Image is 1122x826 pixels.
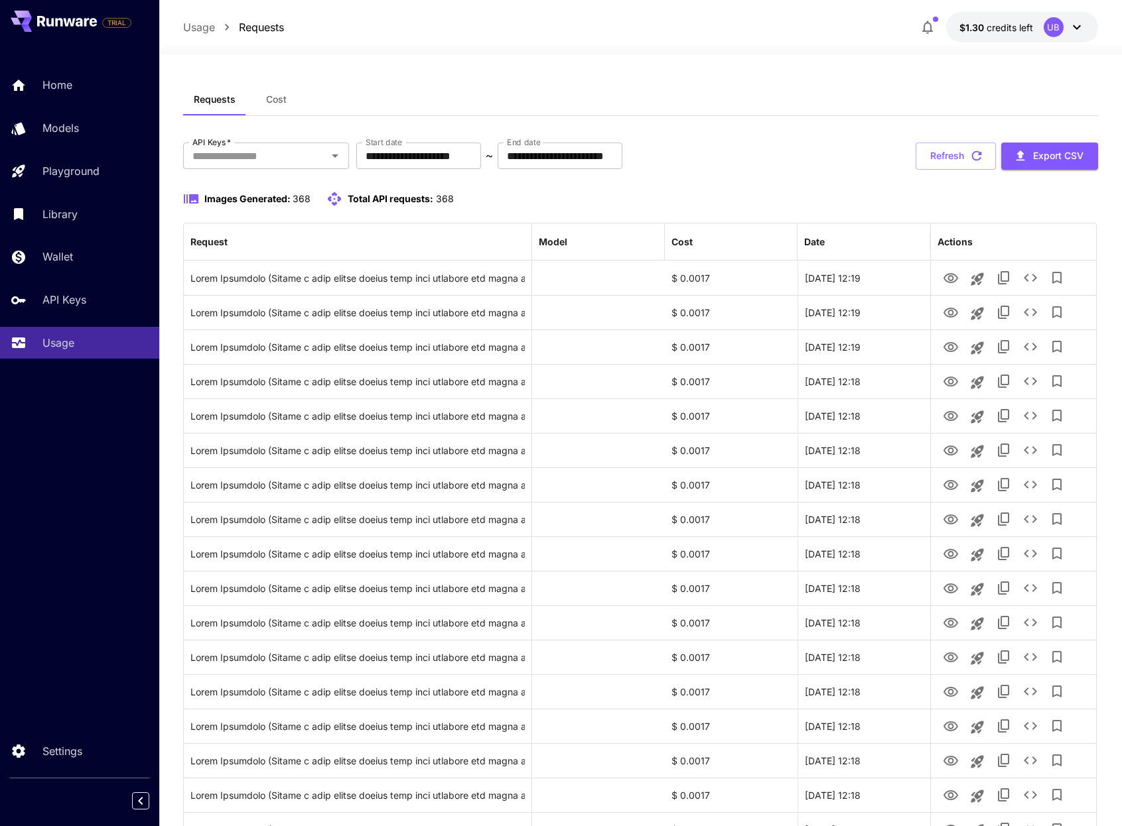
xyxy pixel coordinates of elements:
[798,674,930,709] div: 01 Sep, 2025 12:18
[190,399,525,433] div: Click to copy prompt
[938,264,964,291] button: View Image
[1017,644,1044,670] button: See details
[190,502,525,536] div: Click to copy prompt
[142,789,159,813] div: Collapse sidebar
[665,295,798,329] div: $ 0.0017
[1017,713,1044,739] button: See details
[964,783,991,809] button: Launch in playground
[190,236,228,247] div: Request
[1017,678,1044,705] button: See details
[1017,540,1044,567] button: See details
[964,576,991,603] button: Launch in playground
[1044,644,1070,670] button: Add to library
[1044,747,1070,774] button: Add to library
[991,540,1017,567] button: Copy TaskUUID
[991,644,1017,670] button: Copy TaskUUID
[964,611,991,637] button: Launch in playground
[804,236,825,247] div: Date
[938,236,973,247] div: Actions
[348,193,433,204] span: Total API requests:
[946,12,1098,42] button: $1.30372UB
[190,571,525,605] div: Click to copy prompt
[798,778,930,812] div: 01 Sep, 2025 12:18
[326,147,344,165] button: Open
[266,93,287,105] span: Cost
[964,714,991,740] button: Launch in playground
[183,19,284,35] nav: breadcrumb
[991,471,1017,498] button: Copy TaskUUID
[1044,540,1070,567] button: Add to library
[194,93,236,105] span: Requests
[1017,609,1044,636] button: See details
[1017,299,1044,325] button: See details
[1017,265,1044,291] button: See details
[1044,333,1070,360] button: Add to library
[665,674,798,709] div: $ 0.0017
[964,404,991,430] button: Launch in playground
[1044,782,1070,808] button: Add to library
[671,236,693,247] div: Cost
[190,434,525,467] div: Click to copy prompt
[938,609,964,636] button: View Image
[964,300,991,327] button: Launch in playground
[964,542,991,568] button: Launch in playground
[964,645,991,672] button: Launch in playground
[1017,368,1044,394] button: See details
[991,506,1017,532] button: Copy TaskUUID
[1017,575,1044,601] button: See details
[42,206,78,222] p: Library
[103,18,131,28] span: TRIAL
[42,249,73,265] p: Wallet
[1044,575,1070,601] button: Add to library
[987,22,1033,33] span: credits left
[1001,143,1098,170] button: Export CSV
[190,606,525,640] div: Click to copy prompt
[1017,782,1044,808] button: See details
[798,571,930,605] div: 01 Sep, 2025 12:18
[1044,713,1070,739] button: Add to library
[938,298,964,325] button: View Image
[665,605,798,640] div: $ 0.0017
[1017,333,1044,360] button: See details
[42,292,86,308] p: API Keys
[204,193,291,204] span: Images Generated:
[991,609,1017,636] button: Copy TaskUUID
[1017,506,1044,532] button: See details
[991,713,1017,739] button: Copy TaskUUID
[938,367,964,394] button: View Image
[798,295,930,329] div: 01 Sep, 2025 12:19
[964,369,991,396] button: Launch in playground
[665,502,798,536] div: $ 0.0017
[1044,368,1070,394] button: Add to library
[938,643,964,670] button: View Image
[938,471,964,498] button: View Image
[798,329,930,364] div: 01 Sep, 2025 12:19
[665,571,798,605] div: $ 0.0017
[190,468,525,502] div: Click to copy prompt
[190,330,525,364] div: Click to copy prompt
[798,640,930,674] div: 01 Sep, 2025 12:18
[964,473,991,499] button: Launch in playground
[798,398,930,433] div: 01 Sep, 2025 12:18
[938,781,964,808] button: View Image
[991,575,1017,601] button: Copy TaskUUID
[1044,609,1070,636] button: Add to library
[991,747,1017,774] button: Copy TaskUUID
[1017,747,1044,774] button: See details
[665,364,798,398] div: $ 0.0017
[1044,506,1070,532] button: Add to library
[938,333,964,360] button: View Image
[1044,437,1070,463] button: Add to library
[938,402,964,429] button: View Image
[798,605,930,640] div: 01 Sep, 2025 12:18
[366,137,402,148] label: Start date
[436,193,454,204] span: 368
[964,335,991,361] button: Launch in playground
[183,19,215,35] a: Usage
[190,709,525,743] div: Click to copy prompt
[916,143,996,170] button: Refresh
[293,193,311,204] span: 368
[938,712,964,739] button: View Image
[964,679,991,706] button: Launch in playground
